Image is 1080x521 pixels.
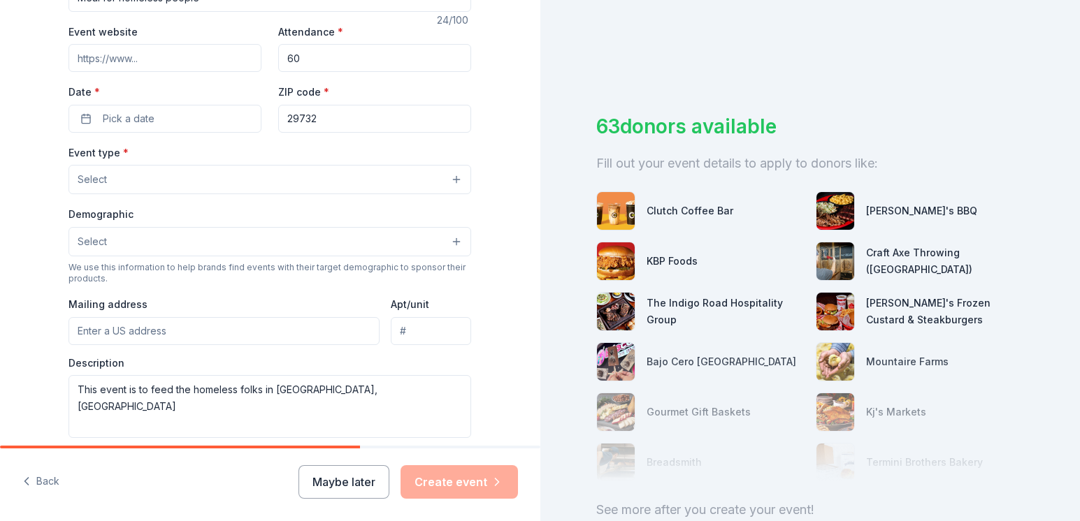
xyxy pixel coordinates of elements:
[866,295,1024,328] div: [PERSON_NAME]'s Frozen Custard & Steakburgers
[816,242,854,280] img: photo for Craft Axe Throwing (Fort Mill)
[69,25,138,39] label: Event website
[391,317,471,345] input: #
[597,192,635,230] img: photo for Clutch Coffee Bar
[22,467,59,497] button: Back
[69,298,147,311] label: Mailing address
[647,295,805,328] div: The Indigo Road Hospitality Group
[69,105,261,133] button: Pick a date
[103,110,154,127] span: Pick a date
[69,165,471,194] button: Select
[69,262,471,284] div: We use this information to help brands find events with their target demographic to sponsor their...
[69,207,134,221] label: Demographic
[596,112,1025,141] div: 63 donors available
[69,44,261,72] input: https://www...
[596,499,1025,521] div: See more after you create your event!
[391,298,429,311] label: Apt/unit
[78,171,107,188] span: Select
[278,85,329,99] label: ZIP code
[816,192,854,230] img: photo for Sonny's BBQ
[278,25,343,39] label: Attendance
[69,317,380,345] input: Enter a US address
[437,12,471,29] div: 24 /100
[278,105,471,133] input: 12345 (U.S. only)
[69,356,124,370] label: Description
[647,203,733,219] div: Clutch Coffee Bar
[298,465,389,499] button: Maybe later
[69,146,129,160] label: Event type
[78,233,107,250] span: Select
[69,85,261,99] label: Date
[597,242,635,280] img: photo for KBP Foods
[596,152,1025,175] div: Fill out your event details to apply to donors like:
[647,253,698,270] div: KBP Foods
[69,227,471,256] button: Select
[278,44,471,72] input: 20
[866,203,977,219] div: [PERSON_NAME]'s BBQ
[866,244,1024,278] div: Craft Axe Throwing ([GEOGRAPHIC_DATA])
[69,375,471,438] textarea: This event is to feed the homeless folks in [GEOGRAPHIC_DATA], [GEOGRAPHIC_DATA]
[816,293,854,330] img: photo for Freddy's Frozen Custard & Steakburgers
[597,293,635,330] img: photo for The Indigo Road Hospitality Group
